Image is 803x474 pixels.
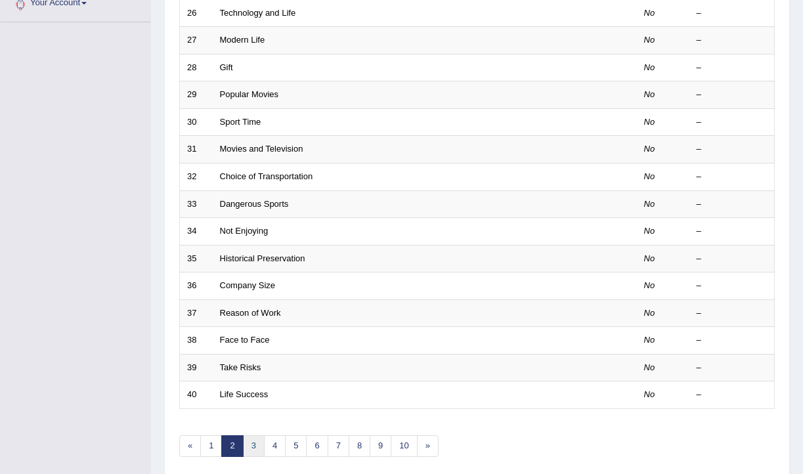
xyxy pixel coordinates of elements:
div: – [697,143,768,156]
td: 32 [180,163,213,190]
a: Face to Face [220,335,270,345]
td: 37 [180,299,213,327]
em: No [644,35,655,45]
em: No [644,199,655,209]
em: No [644,308,655,318]
td: 30 [180,108,213,136]
a: » [417,435,439,457]
td: 38 [180,327,213,355]
a: Popular Movies [220,89,279,99]
td: 35 [180,245,213,272]
td: 27 [180,27,213,54]
a: 10 [391,435,417,457]
em: No [644,8,655,18]
div: – [697,198,768,211]
div: – [697,225,768,238]
a: 5 [285,435,307,457]
div: – [697,389,768,401]
a: Sport Time [220,117,261,127]
td: 31 [180,136,213,163]
div: – [697,116,768,129]
em: No [644,89,655,99]
a: 8 [349,435,370,457]
td: 39 [180,354,213,381]
div: – [697,34,768,47]
div: – [697,334,768,347]
a: 3 [243,435,265,457]
a: 1 [200,435,222,457]
td: 36 [180,272,213,300]
em: No [644,362,655,372]
div: – [697,62,768,74]
a: Modern Life [220,35,265,45]
a: 7 [328,435,349,457]
a: 6 [306,435,328,457]
a: Take Risks [220,362,261,372]
td: 29 [180,81,213,109]
div: – [697,7,768,20]
a: Gift [220,62,233,72]
td: 28 [180,54,213,81]
a: Life Success [220,389,269,399]
a: Company Size [220,280,276,290]
em: No [644,171,655,181]
a: 4 [264,435,286,457]
div: – [697,362,768,374]
em: No [644,226,655,236]
a: Dangerous Sports [220,199,289,209]
em: No [644,144,655,154]
em: No [644,389,655,399]
a: Historical Preservation [220,253,305,263]
div: – [697,253,768,265]
em: No [644,253,655,263]
a: Not Enjoying [220,226,269,236]
div: – [697,280,768,292]
a: « [179,435,201,457]
em: No [644,62,655,72]
td: 33 [180,190,213,218]
em: No [644,117,655,127]
div: – [697,171,768,183]
em: No [644,280,655,290]
div: – [697,89,768,101]
a: Movies and Television [220,144,303,154]
a: Technology and Life [220,8,296,18]
a: Reason of Work [220,308,281,318]
td: 40 [180,381,213,409]
a: 9 [370,435,391,457]
em: No [644,335,655,345]
a: Choice of Transportation [220,171,313,181]
a: 2 [221,435,243,457]
div: – [697,307,768,320]
td: 34 [180,218,213,246]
